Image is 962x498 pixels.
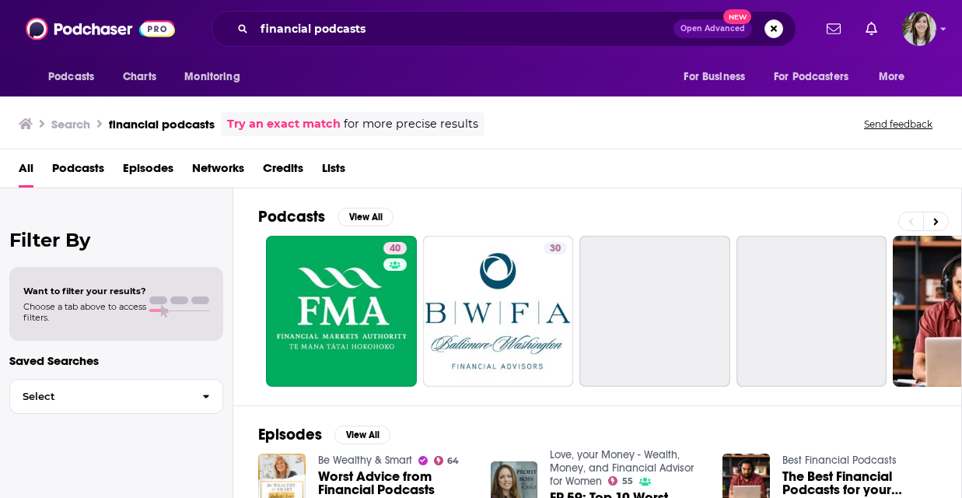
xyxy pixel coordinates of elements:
a: EpisodesView All [258,425,390,444]
a: Show notifications dropdown [820,16,847,42]
span: Open Advanced [680,25,745,33]
span: for more precise results [344,115,478,133]
a: Credits [263,156,303,188]
a: Best Financial Podcasts [782,454,897,467]
div: Search podcasts, credits, & more... [212,11,796,47]
a: Love, your Money - Wealth, Money, and Financial Advisor for Women [550,448,694,488]
h2: Filter By [9,229,223,251]
span: New [723,9,751,24]
p: Saved Searches [9,353,223,368]
a: The Best Financial Podcasts for your Personal Development [782,470,936,496]
span: More [879,66,905,88]
img: Podchaser - Follow, Share and Rate Podcasts [26,14,175,44]
button: open menu [173,62,260,92]
a: 40 [383,242,407,254]
h2: Episodes [258,425,322,444]
a: 64 [434,456,460,465]
button: open menu [868,62,925,92]
span: For Business [684,66,745,88]
span: 30 [550,241,561,257]
button: Open AdvancedNew [673,19,752,38]
span: Choose a tab above to access filters. [23,301,146,323]
input: Search podcasts, credits, & more... [254,16,673,41]
span: 64 [447,458,459,465]
button: open menu [673,62,764,92]
h3: Search [51,117,90,132]
img: User Profile [902,12,936,46]
a: 55 [608,476,633,486]
h2: Podcasts [258,207,325,226]
a: 40 [266,236,417,387]
span: Monitoring [184,66,240,88]
button: open menu [37,62,114,92]
span: Select [10,391,190,402]
a: Episodes [123,156,173,188]
button: open menu [764,62,871,92]
span: 40 [390,241,401,257]
a: Be Wealthy & Smart [318,454,412,467]
span: For Podcasters [774,66,848,88]
span: Charts [123,66,156,88]
a: Worst Advice from Financial Podcasts [318,470,472,496]
button: Send feedback [859,117,937,131]
a: 30 [544,242,567,254]
a: PodcastsView All [258,207,394,226]
button: View All [334,426,390,444]
span: Want to filter your results? [23,286,146,296]
h3: financial podcasts [109,117,215,132]
button: Select [9,379,223,414]
a: Podcasts [52,156,104,188]
a: Lists [322,156,345,188]
a: All [19,156,33,188]
a: Networks [192,156,244,188]
span: Podcasts [48,66,94,88]
span: 55 [622,478,633,485]
a: 30 [423,236,574,387]
a: Charts [113,62,166,92]
button: View All [338,208,394,226]
span: Logged in as devinandrade [902,12,936,46]
button: Show profile menu [902,12,936,46]
a: Show notifications dropdown [859,16,883,42]
a: Try an exact match [227,115,341,133]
